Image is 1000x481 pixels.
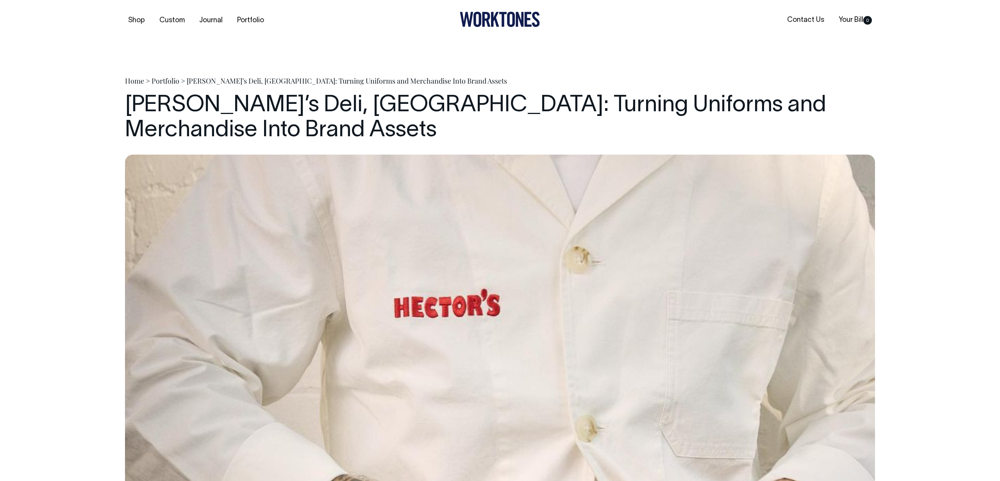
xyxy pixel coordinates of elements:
[146,76,150,86] span: >
[125,14,148,27] a: Shop
[187,76,507,86] span: [PERSON_NAME]’s Deli, [GEOGRAPHIC_DATA]: Turning Uniforms and Merchandise Into Brand Assets
[152,76,179,86] a: Portfolio
[234,14,267,27] a: Portfolio
[125,76,144,86] a: Home
[156,14,188,27] a: Custom
[181,76,185,86] span: >
[125,93,875,143] h1: [PERSON_NAME]’s Deli, [GEOGRAPHIC_DATA]: Turning Uniforms and Merchandise Into Brand Assets
[863,16,872,25] span: 0
[196,14,226,27] a: Journal
[836,14,875,27] a: Your Bill0
[784,14,827,27] a: Contact Us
